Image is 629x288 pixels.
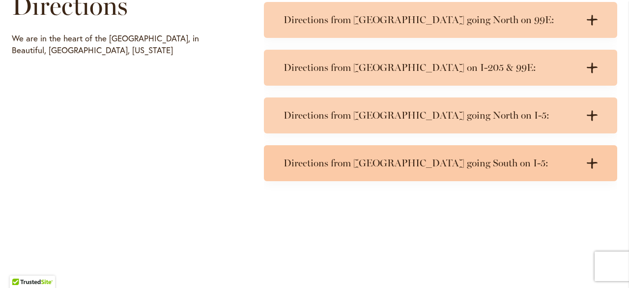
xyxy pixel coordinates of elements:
summary: Directions from [GEOGRAPHIC_DATA] going North on I-5: [264,97,617,133]
h3: Directions from [GEOGRAPHIC_DATA] going South on I-5: [284,157,578,169]
h3: Directions from [GEOGRAPHIC_DATA] on I-205 & 99E: [284,62,578,74]
summary: Directions from [GEOGRAPHIC_DATA] going North on 99E: [264,2,617,38]
summary: Directions from [GEOGRAPHIC_DATA] going South on I-5: [264,145,617,181]
summary: Directions from [GEOGRAPHIC_DATA] on I-205 & 99E: [264,50,617,86]
h3: Directions from [GEOGRAPHIC_DATA] going North on 99E: [284,14,578,26]
h3: Directions from [GEOGRAPHIC_DATA] going North on I-5: [284,109,578,122]
iframe: Directions to Swan Island Dahlias [12,61,235,233]
p: We are in the heart of the [GEOGRAPHIC_DATA], in Beautiful, [GEOGRAPHIC_DATA], [US_STATE] [12,32,235,56]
